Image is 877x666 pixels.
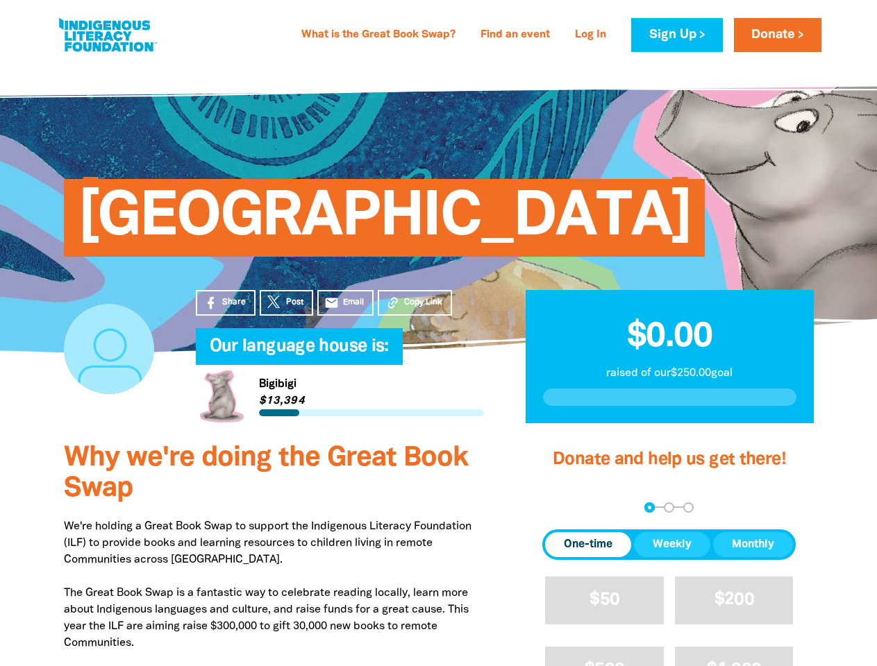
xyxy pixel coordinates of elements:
[378,290,452,316] button: Copy Link
[260,290,313,316] a: Post
[545,532,631,557] button: One-time
[683,502,694,513] button: Navigate to step 3 of 3 to enter your payment details
[631,18,722,52] a: Sign Up
[64,445,468,502] span: Why we're doing the Great Book Swap
[343,296,364,309] span: Email
[404,296,442,309] span: Copy Link
[732,536,774,553] span: Monthly
[567,24,615,46] a: Log In
[196,351,484,359] h6: My Team
[564,536,612,553] span: One-time
[286,296,303,309] span: Post
[543,365,796,382] p: raised of our $250.00 goal
[675,577,794,624] button: $200
[590,592,619,608] span: $50
[634,532,710,557] button: Weekly
[664,502,674,513] button: Navigate to step 2 of 3 to enter your details
[78,189,692,257] span: [GEOGRAPHIC_DATA]
[222,296,246,309] span: Share
[317,290,374,316] a: emailEmail
[545,577,664,624] button: $50
[713,532,793,557] button: Monthly
[644,502,655,513] button: Navigate to step 1 of 3 to enter your donation amount
[196,290,256,316] a: Share
[734,18,821,52] a: Donate
[293,24,464,46] a: What is the Great Book Swap?
[627,321,712,353] span: $0.00
[553,452,786,468] span: Donate and help us get there!
[210,339,389,365] span: Our language house is:
[653,536,692,553] span: Weekly
[542,529,796,560] div: Donation frequency
[715,592,754,608] span: $200
[472,24,558,46] a: Find an event
[324,296,339,310] i: email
